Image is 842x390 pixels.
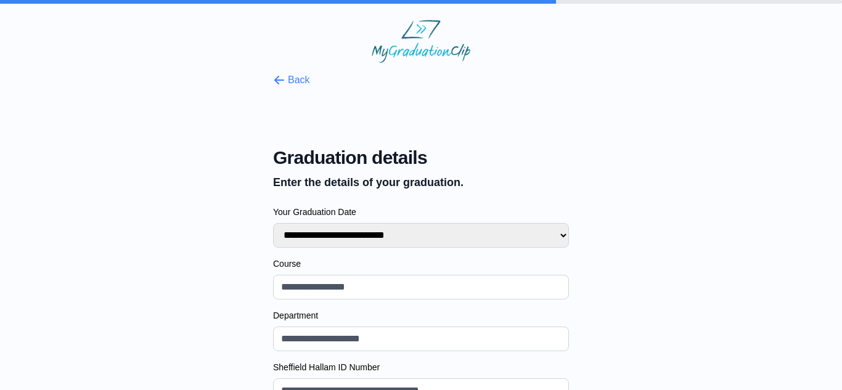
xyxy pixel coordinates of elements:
[273,174,569,191] p: Enter the details of your graduation.
[273,73,310,87] button: Back
[273,309,569,322] label: Department
[372,20,470,63] img: MyGraduationClip
[273,258,569,270] label: Course
[273,147,569,169] span: Graduation details
[273,361,569,373] label: Sheffield Hallam ID Number
[273,206,569,218] label: Your Graduation Date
